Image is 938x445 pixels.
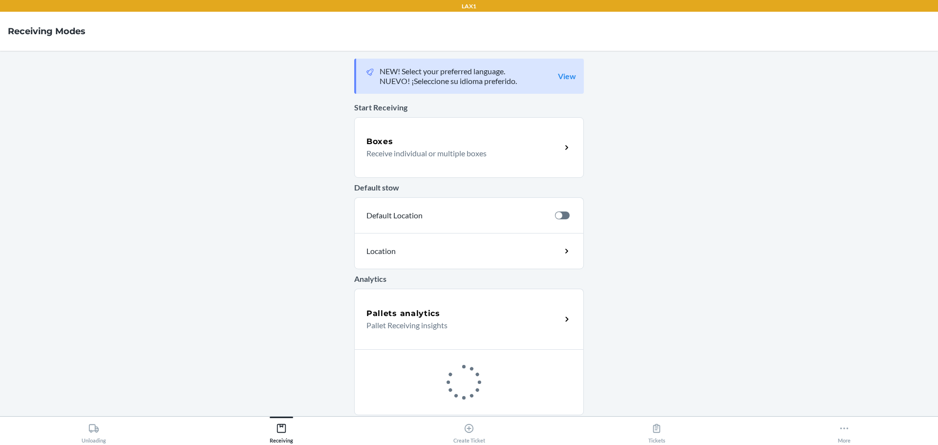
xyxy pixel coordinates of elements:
button: More [750,417,938,444]
button: Receiving [188,417,375,444]
p: Default Location [366,210,547,221]
div: Tickets [648,419,665,444]
a: View [558,71,576,81]
p: LAX1 [462,2,476,11]
p: Location [366,245,482,257]
h5: Pallets analytics [366,308,440,319]
button: Tickets [563,417,750,444]
h5: Boxes [366,136,393,148]
a: Pallets analyticsPallet Receiving insights [354,289,584,349]
p: NUEVO! ¡Seleccione su idioma preferido. [380,76,517,86]
button: Create Ticket [375,417,563,444]
div: Unloading [82,419,106,444]
p: Start Receiving [354,102,584,113]
div: Receiving [270,419,293,444]
a: BoxesReceive individual or multiple boxes [354,117,584,178]
h4: Receiving Modes [8,25,85,38]
p: Default stow [354,182,584,193]
p: Receive individual or multiple boxes [366,148,554,159]
p: Analytics [354,273,584,285]
a: Location [354,233,584,269]
div: Create Ticket [453,419,485,444]
p: NEW! Select your preferred language. [380,66,517,76]
div: More [838,419,851,444]
p: Pallet Receiving insights [366,319,554,331]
